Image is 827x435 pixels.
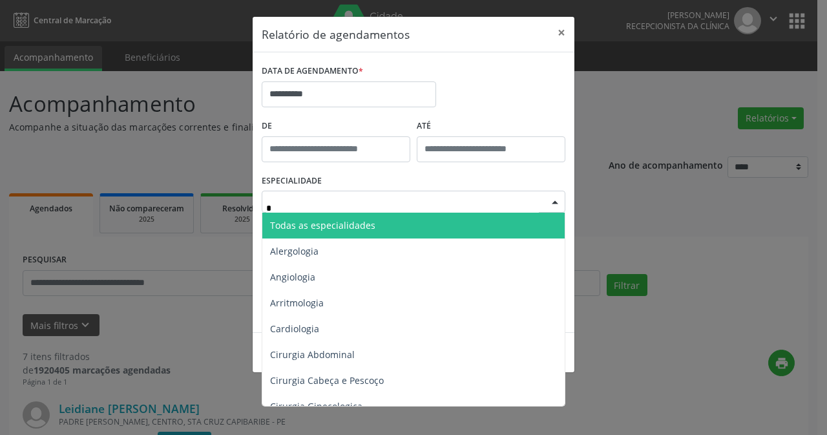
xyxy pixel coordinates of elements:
span: Angiologia [270,271,315,283]
span: Todas as especialidades [270,219,375,231]
span: Cirurgia Ginecologica [270,400,362,412]
button: Close [549,17,574,48]
span: Cirurgia Abdominal [270,348,355,361]
span: Arritmologia [270,297,324,309]
h5: Relatório de agendamentos [262,26,410,43]
span: Alergologia [270,245,319,257]
label: De [262,116,410,136]
label: DATA DE AGENDAMENTO [262,61,363,81]
span: Cardiologia [270,323,319,335]
label: ATÉ [417,116,565,136]
span: Cirurgia Cabeça e Pescoço [270,374,384,387]
label: ESPECIALIDADE [262,171,322,191]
